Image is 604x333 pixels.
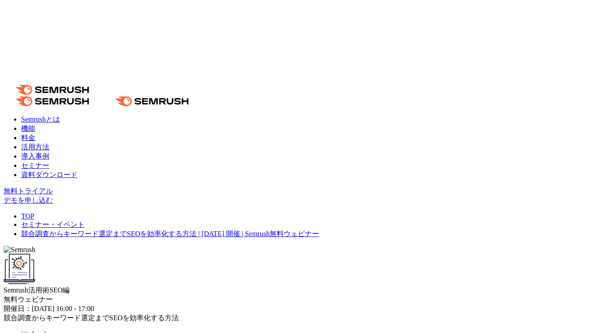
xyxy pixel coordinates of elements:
[21,115,60,123] a: Semrushとは
[21,212,34,220] a: TOP
[4,314,179,322] span: 競合調査からキーワード選定までSEOを効率化する方法
[21,134,35,141] a: 料金
[21,230,319,237] a: 競合調査からキーワード選定までSEOを効率化する方法 | [DATE] 開催 | Semrush無料ウェビナー
[21,171,78,178] a: 資料ダウンロード
[4,196,53,204] a: デモを申し込む
[21,152,49,160] a: 導入事例
[21,221,85,228] a: セミナー・イベント
[4,286,49,294] span: Semrush活用術
[21,125,35,132] a: 機能
[49,286,70,294] span: SEO編
[4,305,94,312] span: 開催日：[DATE] 16:00 - 17:00
[4,295,600,304] div: 無料ウェビナー
[4,187,53,195] a: 無料トライアル
[21,143,49,151] a: 活用方法
[4,246,35,254] img: Semrush
[21,162,49,169] a: セミナー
